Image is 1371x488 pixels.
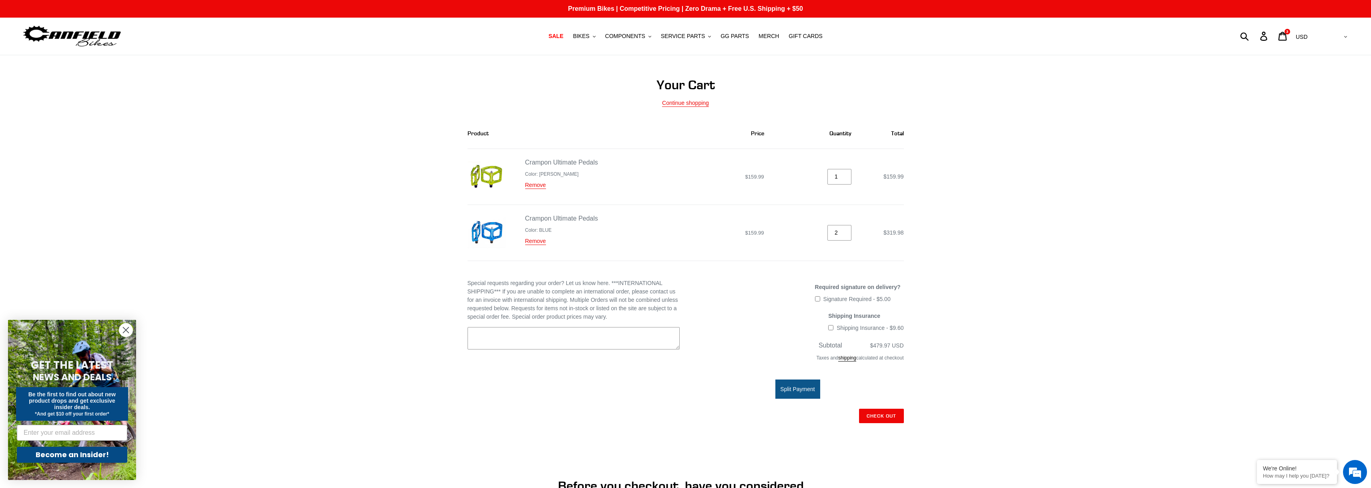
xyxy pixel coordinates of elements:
span: MERCH [759,33,779,40]
span: SALE [548,33,563,40]
img: Crampon Ultimate Pedals [468,158,506,196]
span: Signature Required - $5.00 [823,296,891,302]
input: Check out [859,409,904,423]
th: Price [664,118,773,149]
span: $479.97 USD [870,342,903,349]
input: Shipping Insurance - $9.60 [828,325,833,330]
a: 3 [1274,28,1293,45]
span: Split Payment [780,386,815,392]
ul: Product details [525,169,598,178]
li: Color: [PERSON_NAME] [525,171,598,178]
a: Crampon Ultimate Pedals [525,215,598,222]
th: Product [468,118,664,149]
button: Close dialog [119,323,133,337]
a: Remove Crampon Ultimate Pedals - BLUE [525,238,546,245]
span: GET THE LATEST [31,358,113,372]
span: BIKES [573,33,589,40]
span: 3 [1286,30,1288,34]
span: GIFT CARDS [789,33,823,40]
button: Split Payment [775,380,820,399]
a: Crampon Ultimate Pedals [525,159,598,166]
span: Be the first to find out about new product drops and get exclusive insider deals. [28,391,116,410]
a: shipping [838,355,856,361]
span: $319.98 [883,229,904,236]
label: Special requests regarding your order? Let us know here. ***INTERNATIONAL SHIPPING*** If you are ... [468,279,680,321]
iframe: PayPal-paypal [692,438,904,456]
span: SERVICE PARTS [661,33,705,40]
th: Total [860,118,904,149]
span: NEWS AND DEALS [33,371,112,384]
a: SALE [544,31,567,42]
button: SERVICE PARTS [657,31,715,42]
h1: Your Cart [468,77,904,92]
div: Taxes and calculated at checkout [692,350,904,370]
span: $159.99 [883,173,904,180]
input: Signature Required - $5.00 [815,296,820,301]
img: Canfield Bikes [22,24,122,49]
button: COMPONENTS [601,31,655,42]
span: Subtotal [819,342,842,349]
span: $159.99 [745,174,764,180]
a: GG PARTS [717,31,753,42]
div: We're Online! [1263,465,1331,472]
a: GIFT CARDS [785,31,827,42]
a: MERCH [755,31,783,42]
img: Crampon Ultimate Pedals [468,214,506,252]
a: Continue shopping [662,100,709,107]
li: Color: BLUE [525,227,598,234]
span: Shipping Insurance [828,313,880,319]
span: COMPONENTS [605,33,645,40]
span: Shipping Insurance - $9.60 [837,325,903,331]
span: *And get $10 off your first order* [35,411,109,417]
span: GG PARTS [721,33,749,40]
input: Search [1245,27,1265,45]
button: Become an Insider! [17,447,127,463]
p: How may I help you today? [1263,473,1331,479]
th: Quantity [773,118,860,149]
a: Remove Crampon Ultimate Pedals - FERN GREEN [525,182,546,189]
span: Required signature on delivery? [815,284,901,290]
input: Enter your email address [17,425,127,441]
button: BIKES [569,31,599,42]
span: $159.99 [745,230,764,236]
ul: Product details [525,225,598,234]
